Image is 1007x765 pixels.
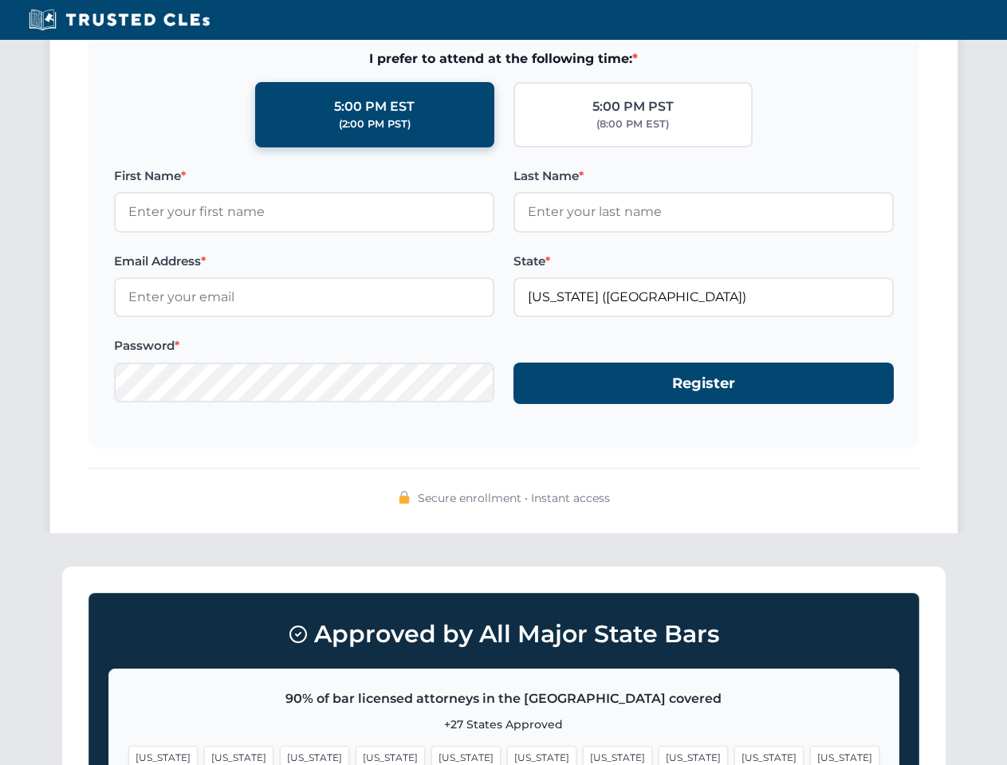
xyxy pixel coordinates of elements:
[108,613,899,656] h3: Approved by All Major State Bars
[513,167,894,186] label: Last Name
[114,49,894,69] span: I prefer to attend at the following time:
[334,96,415,117] div: 5:00 PM EST
[128,716,879,733] p: +27 States Approved
[114,192,494,232] input: Enter your first name
[114,336,494,355] label: Password
[513,192,894,232] input: Enter your last name
[114,252,494,271] label: Email Address
[592,96,674,117] div: 5:00 PM PST
[114,277,494,317] input: Enter your email
[513,252,894,271] label: State
[513,277,894,317] input: Missouri (MO)
[418,489,610,507] span: Secure enrollment • Instant access
[114,167,494,186] label: First Name
[339,116,411,132] div: (2:00 PM PST)
[398,491,411,504] img: 🔒
[596,116,669,132] div: (8:00 PM EST)
[128,688,879,709] p: 90% of bar licensed attorneys in the [GEOGRAPHIC_DATA] covered
[513,363,894,405] button: Register
[24,8,214,32] img: Trusted CLEs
